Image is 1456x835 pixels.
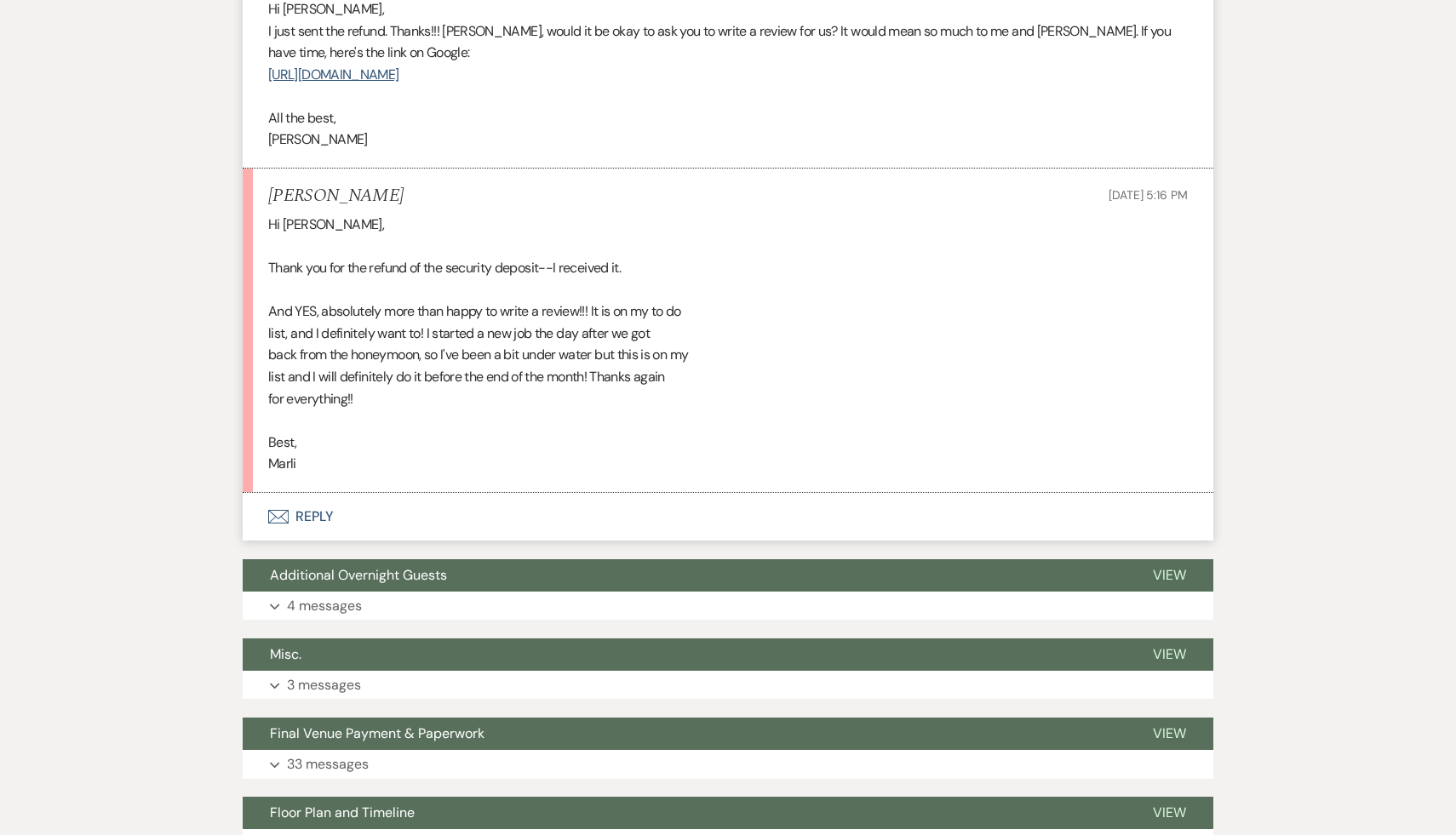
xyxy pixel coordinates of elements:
[243,592,1213,621] button: 4 messages
[243,718,1126,750] button: Final Venue Payment & Paperwork
[243,559,1126,592] button: Additional Overnight Guests
[1153,645,1186,663] span: View
[270,724,484,742] span: Final Venue Payment & Paperwork
[268,20,1188,64] p: I just sent the refund. Thanks!!! [PERSON_NAME], would it be okay to ask you to write a review fo...
[270,804,415,821] span: Floor Plan and Timeline
[243,750,1213,779] button: 33 messages
[1126,718,1213,750] button: View
[287,595,362,617] p: 4 messages
[243,671,1213,700] button: 3 messages
[1153,724,1186,742] span: View
[243,797,1126,829] button: Floor Plan and Timeline
[1153,566,1186,584] span: View
[268,66,398,83] a: [URL][DOMAIN_NAME]
[270,566,447,584] span: Additional Overnight Guests
[268,107,1188,129] p: All the best,
[270,645,301,663] span: Misc.
[268,214,1188,475] div: Hi [PERSON_NAME], Thank you for the refund of the security deposit--I received it. And YES, absol...
[1109,187,1188,203] span: [DATE] 5:16 PM
[243,638,1126,671] button: Misc.
[268,186,404,207] h5: [PERSON_NAME]
[1126,638,1213,671] button: View
[287,674,361,696] p: 3 messages
[243,493,1213,540] button: Reply
[1153,804,1186,821] span: View
[287,753,369,775] p: 33 messages
[268,129,1188,151] p: [PERSON_NAME]
[1126,559,1213,592] button: View
[1126,797,1213,829] button: View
